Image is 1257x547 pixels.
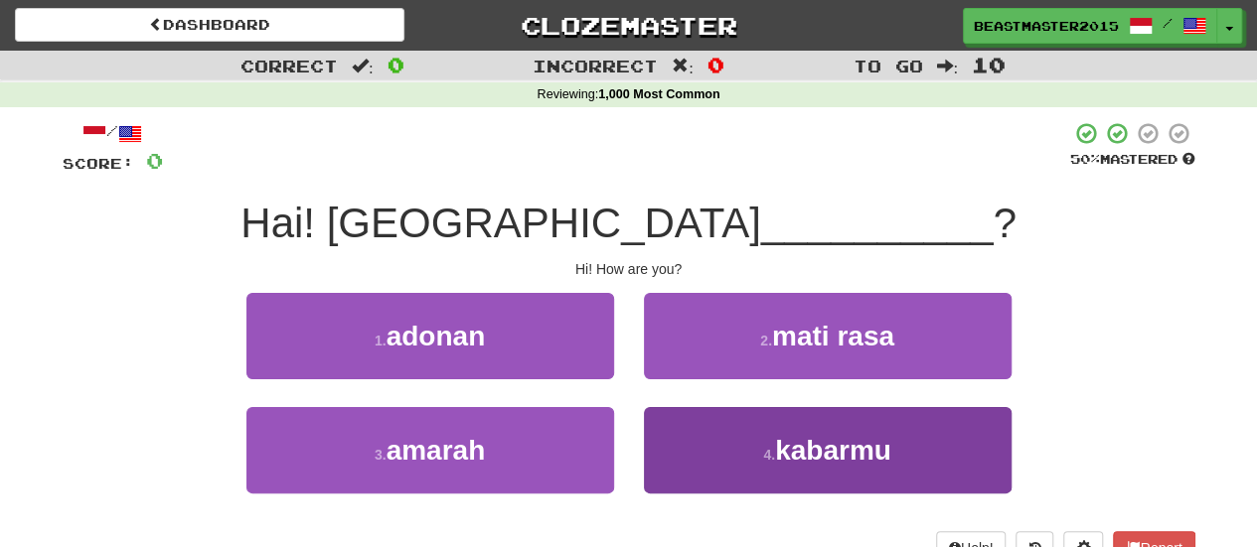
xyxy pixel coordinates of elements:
button: 2.mati rasa [644,293,1012,379]
span: beastmaster2015 [974,17,1119,35]
div: Hi! How are you? [63,259,1195,279]
span: : [352,58,374,74]
span: 0 [146,148,163,173]
small: 2 . [760,333,772,348]
a: beastmaster2015 / [963,8,1217,44]
span: Incorrect [533,56,658,75]
small: 3 . [375,447,387,463]
strong: 1,000 Most Common [598,87,719,101]
button: 4.kabarmu [644,407,1012,493]
span: 10 [972,53,1006,76]
button: 3.amarah [246,407,614,493]
span: ? [993,200,1016,246]
span: amarah [387,435,486,466]
span: To go [853,56,922,75]
span: Hai! [GEOGRAPHIC_DATA] [240,200,761,246]
small: 1 . [375,333,387,348]
span: / [1163,16,1173,30]
a: Clozemaster [434,8,824,43]
span: adonan [387,321,486,351]
div: Mastered [1070,151,1195,169]
a: Dashboard [15,8,404,42]
span: Correct [240,56,338,75]
div: / [63,121,163,146]
span: Score: [63,155,134,172]
span: 0 [707,53,724,76]
small: 4 . [763,447,775,463]
button: 1.adonan [246,293,614,379]
span: : [936,58,958,74]
span: mati rasa [772,321,894,351]
span: kabarmu [775,435,891,466]
span: 0 [388,53,404,76]
span: __________ [761,200,994,246]
span: : [672,58,694,74]
span: 50 % [1070,151,1100,167]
